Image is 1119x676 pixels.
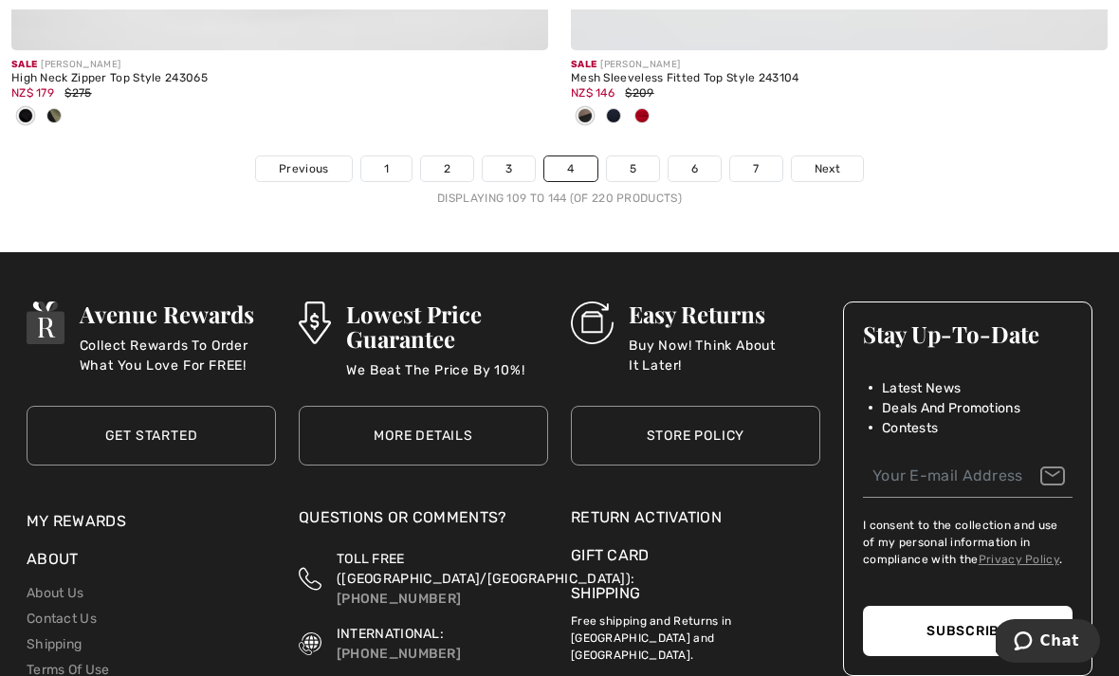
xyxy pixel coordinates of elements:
[571,544,820,567] a: Gift Card
[27,636,82,652] a: Shipping
[863,517,1073,568] label: I consent to the collection and use of my personal information in compliance with the .
[337,626,444,642] span: INTERNATIONAL:
[346,360,548,398] p: We Beat The Price By 10%!
[863,455,1073,498] input: Your E-mail Address
[599,101,628,133] div: Midnight Blue
[629,336,820,374] p: Buy Now! Think About It Later!
[299,624,321,664] img: International
[571,59,596,70] span: Sale
[337,646,461,662] a: [PHONE_NUMBER]
[337,551,634,587] span: TOLL FREE ([GEOGRAPHIC_DATA]/[GEOGRAPHIC_DATA]):
[421,156,473,181] a: 2
[27,301,64,344] img: Avenue Rewards
[571,58,1108,72] div: [PERSON_NAME]
[571,506,820,529] a: Return Activation
[544,156,596,181] a: 4
[571,406,820,466] a: Store Policy
[80,301,276,326] h3: Avenue Rewards
[483,156,535,181] a: 3
[571,72,1108,85] div: Mesh Sleeveless Fitted Top Style 243104
[346,301,548,351] h3: Lowest Price Guarantee
[629,301,820,326] h3: Easy Returns
[11,58,548,72] div: [PERSON_NAME]
[299,301,331,344] img: Lowest Price Guarantee
[40,101,68,133] div: Black/iguana
[996,619,1100,667] iframe: Opens a widget where you can chat to one of our agents
[361,156,412,181] a: 1
[571,584,640,602] a: Shipping
[628,101,656,133] div: Lipstick Red 173
[64,86,91,100] span: $275
[27,585,83,601] a: About Us
[337,591,461,607] a: [PHONE_NUMBER]
[279,160,328,177] span: Previous
[256,156,351,181] a: Previous
[80,336,276,374] p: Collect Rewards To Order What You Love For FREE!
[882,398,1020,418] span: Deals And Promotions
[815,160,840,177] span: Next
[27,611,97,627] a: Contact Us
[299,549,321,609] img: Toll Free (Canada/US)
[607,156,659,181] a: 5
[863,321,1073,346] h3: Stay Up-To-Date
[27,512,126,530] a: My Rewards
[792,156,863,181] a: Next
[27,406,276,466] a: Get Started
[571,605,820,664] p: Free shipping and Returns in [GEOGRAPHIC_DATA] and [GEOGRAPHIC_DATA].
[11,86,54,100] span: NZ$ 179
[11,59,37,70] span: Sale
[882,378,961,398] span: Latest News
[11,72,548,85] div: High Neck Zipper Top Style 243065
[299,406,548,466] a: More Details
[571,101,599,133] div: Black
[882,418,938,438] span: Contests
[299,506,548,539] div: Questions or Comments?
[979,553,1059,566] a: Privacy Policy
[27,548,276,580] div: About
[625,86,653,100] span: $209
[571,301,614,344] img: Easy Returns
[669,156,721,181] a: 6
[571,86,615,100] span: NZ$ 146
[863,606,1073,656] button: Subscribe
[11,101,40,133] div: Black
[730,156,781,181] a: 7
